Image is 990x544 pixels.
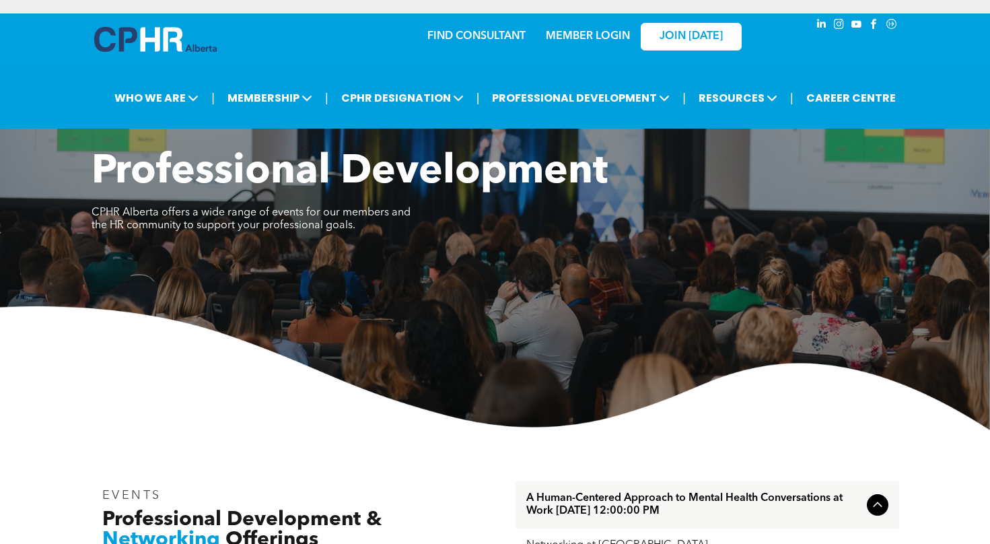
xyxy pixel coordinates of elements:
span: CPHR Alberta offers a wide range of events for our members and the HR community to support your p... [92,207,411,231]
span: WHO WE ARE [110,86,203,110]
a: CAREER CENTRE [802,86,900,110]
a: MEMBER LOGIN [546,31,630,42]
span: MEMBERSHIP [223,86,316,110]
span: JOIN [DATE] [660,30,723,43]
li: | [790,84,793,112]
a: instagram [832,17,847,35]
a: facebook [867,17,882,35]
a: linkedin [814,17,829,35]
a: Social network [884,17,899,35]
a: JOIN [DATE] [641,23,742,50]
span: RESOURCES [695,86,781,110]
img: A blue and white logo for cp alberta [94,27,217,52]
a: FIND CONSULTANT [427,31,526,42]
span: PROFESSIONAL DEVELOPMENT [488,86,674,110]
li: | [325,84,328,112]
li: | [682,84,686,112]
span: Professional Development [92,152,608,193]
span: EVENTS [102,489,162,502]
span: A Human-Centered Approach to Mental Health Conversations at Work [DATE] 12:00:00 PM [526,492,861,518]
li: | [211,84,215,112]
span: Professional Development & [102,510,382,530]
li: | [476,84,480,112]
a: youtube [849,17,864,35]
span: CPHR DESIGNATION [337,86,468,110]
